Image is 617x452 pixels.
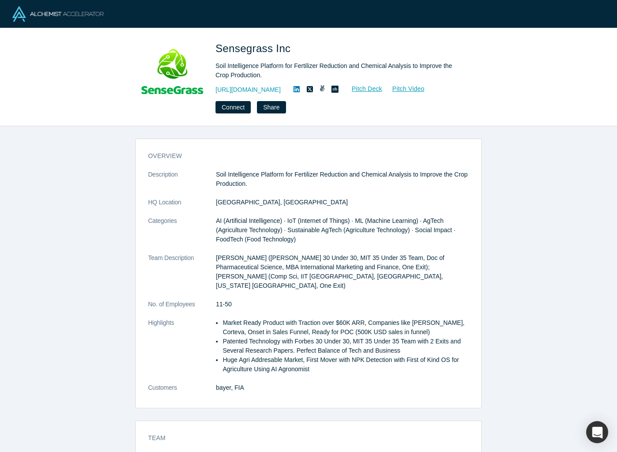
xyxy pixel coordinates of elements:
[216,170,469,188] p: Soil Intelligence Platform for Fertilizer Reduction and Chemical Analysis to Improve the Crop Pro...
[148,433,457,443] h3: Team
[148,318,216,383] dt: Highlights
[216,85,281,94] a: [URL][DOMAIN_NAME]
[216,101,251,113] button: Connect
[148,198,216,216] dt: HQ Location
[216,300,469,309] dd: 11-50
[257,101,286,113] button: Share
[216,42,294,54] span: Sensegrass Inc
[148,151,457,161] h3: overview
[216,383,469,392] dd: bayer, FIA
[383,84,425,94] a: Pitch Video
[342,84,383,94] a: Pitch Deck
[216,198,469,207] dd: [GEOGRAPHIC_DATA], [GEOGRAPHIC_DATA]
[148,253,216,300] dt: Team Description
[148,383,216,402] dt: Customers
[148,170,216,198] dt: Description
[216,61,462,80] div: Soil Intelligence Platform for Fertilizer Reduction and Chemical Analysis to Improve the Crop Pro...
[12,6,104,22] img: Alchemist Logo
[148,300,216,318] dt: No. of Employees
[216,217,455,243] span: AI (Artificial Intelligence) · IoT (Internet of Things) · ML (Machine Learning) · AgTech (Agricul...
[223,318,469,337] li: Market Ready Product with Traction over $60K ARR, Companies like [PERSON_NAME], Corteva, Onset in...
[141,41,203,102] img: Sensegrass Inc's Logo
[223,337,469,355] li: Patented Technology with Forbes 30 Under 30, MIT 35 Under 35 Team with 2 Exits and Several Resear...
[223,355,469,374] li: Huge Agri Addresable Market, First Mover with NPK Detection with First of Kind OS for Agriculture...
[148,216,216,253] dt: Categories
[216,253,469,290] p: [PERSON_NAME] ([PERSON_NAME] 30 Under 30, MIT 35 Under 35 Team, Doc of Pharmaceutical Science, MB...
